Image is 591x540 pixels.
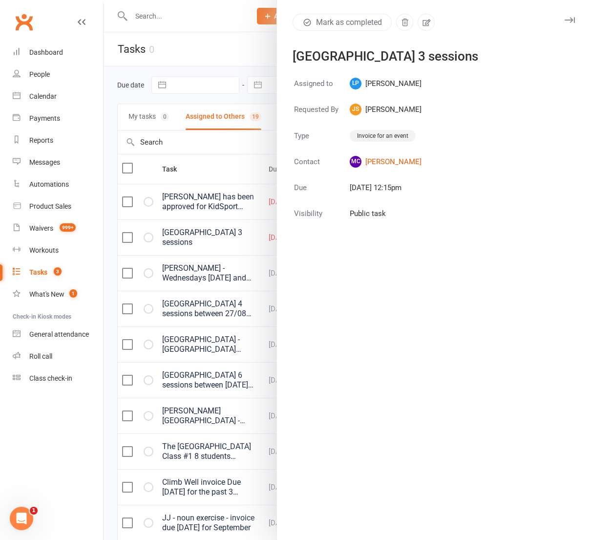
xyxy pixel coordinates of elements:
[350,156,361,168] span: MC
[29,268,47,276] div: Tasks
[69,289,77,298] span: 1
[13,239,103,261] a: Workouts
[29,158,60,166] div: Messages
[29,246,59,254] div: Workouts
[350,78,422,89] span: [PERSON_NAME]
[350,130,416,142] div: Invoice for an event
[294,129,348,154] td: Type
[12,10,36,34] a: Clubworx
[13,130,103,151] a: Reports
[294,207,348,232] td: Visibility
[13,283,103,305] a: What's New1
[350,104,361,115] span: JS
[13,261,103,283] a: Tasks 3
[13,108,103,130] a: Payments
[54,267,62,276] span: 3
[29,202,71,210] div: Product Sales
[13,367,103,389] a: Class kiosk mode
[294,103,348,128] td: Requested By
[13,151,103,173] a: Messages
[29,136,53,144] div: Reports
[13,64,103,86] a: People
[29,92,57,100] div: Calendar
[294,181,348,206] td: Due
[349,207,422,232] td: Public task
[350,156,422,168] a: MC[PERSON_NAME]
[29,224,53,232] div: Waivers
[293,14,392,31] button: Mark as completed
[10,507,33,530] iframe: Intercom live chat
[30,507,38,515] span: 1
[29,114,60,122] div: Payments
[13,173,103,195] a: Automations
[13,324,103,346] a: General attendance kiosk mode
[13,346,103,367] a: Roll call
[60,223,76,232] span: 999+
[294,77,348,102] td: Assigned to
[350,104,422,115] span: [PERSON_NAME]
[29,290,64,298] div: What's New
[29,374,72,382] div: Class check-in
[13,86,103,108] a: Calendar
[350,78,361,89] span: LP
[29,330,89,338] div: General attendance
[29,70,50,78] div: People
[349,181,422,206] td: [DATE] 12:15pm
[293,50,563,62] div: [GEOGRAPHIC_DATA] 3 sessions
[29,180,69,188] div: Automations
[29,48,63,56] div: Dashboard
[294,155,348,180] td: Contact
[13,42,103,64] a: Dashboard
[13,195,103,217] a: Product Sales
[29,352,52,360] div: Roll call
[13,217,103,239] a: Waivers 999+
